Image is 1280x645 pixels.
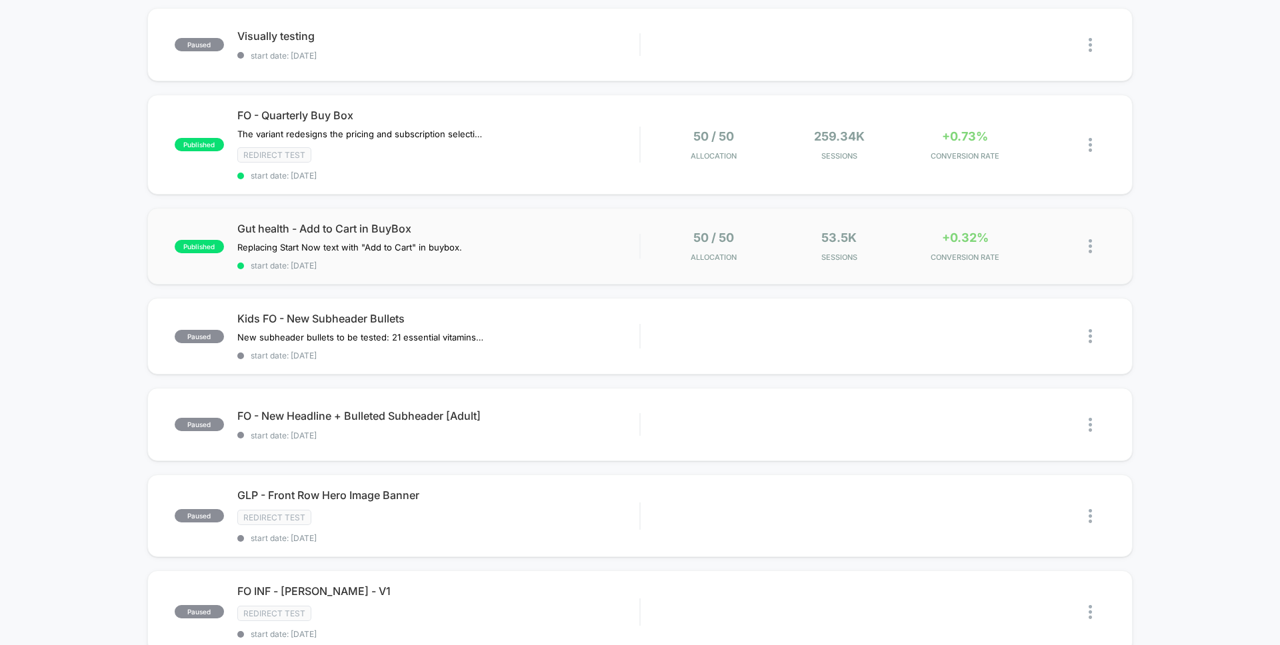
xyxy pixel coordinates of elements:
[237,510,311,525] span: Redirect Test
[1089,38,1092,52] img: close
[237,430,639,440] span: start date: [DATE]
[780,151,899,161] span: Sessions
[814,129,865,143] span: 259.34k
[237,171,639,181] span: start date: [DATE]
[905,151,1025,161] span: CONVERSION RATE
[691,253,737,262] span: Allocation
[237,409,639,422] span: FO - New Headline + Bulleted Subheader [Adult]
[237,584,639,598] span: FO INF - [PERSON_NAME] - V1
[693,129,734,143] span: 50 / 50
[175,509,224,522] span: paused
[237,488,639,502] span: GLP - Front Row Hero Image Banner
[905,253,1025,262] span: CONVERSION RATE
[693,231,734,245] span: 50 / 50
[1089,329,1092,343] img: close
[175,38,224,51] span: paused
[780,253,899,262] span: Sessions
[237,606,311,621] span: Redirect Test
[237,29,639,43] span: Visually testing
[237,109,639,122] span: FO - Quarterly Buy Box
[237,242,462,253] span: Replacing Start Now text with "Add to Cart" in buybox.
[175,138,224,151] span: published
[237,129,485,139] span: The variant redesigns the pricing and subscription selection interface by introducing a more stru...
[237,332,485,342] span: New subheader bullets to be tested: 21 essential vitamins from 100% organic fruits & veggiesSuppo...
[237,51,639,61] span: start date: [DATE]
[1089,418,1092,432] img: close
[237,629,639,639] span: start date: [DATE]
[1089,605,1092,619] img: close
[942,231,989,245] span: +0.32%
[237,147,311,163] span: Redirect Test
[237,533,639,543] span: start date: [DATE]
[1089,138,1092,152] img: close
[237,350,639,360] span: start date: [DATE]
[175,605,224,618] span: paused
[175,418,224,431] span: paused
[942,129,988,143] span: +0.73%
[237,312,639,325] span: Kids FO - New Subheader Bullets
[821,231,857,245] span: 53.5k
[175,240,224,253] span: published
[1089,509,1092,523] img: close
[237,222,639,235] span: Gut health - Add to Cart in BuyBox
[691,151,737,161] span: Allocation
[175,330,224,343] span: paused
[237,261,639,271] span: start date: [DATE]
[1089,239,1092,253] img: close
